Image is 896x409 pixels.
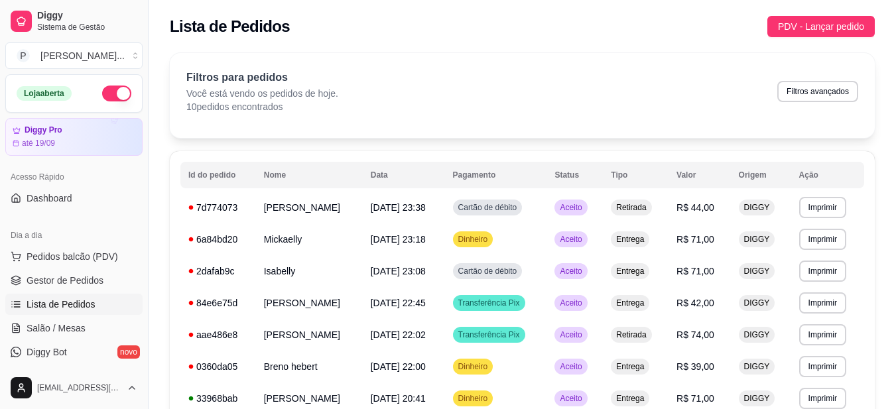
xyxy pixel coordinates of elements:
span: [DATE] 20:41 [371,393,426,404]
th: Tipo [603,162,669,188]
span: R$ 71,00 [676,234,714,245]
div: Acesso Rápido [5,166,143,188]
a: Diggy Proaté 19/09 [5,118,143,156]
div: 33968bab [188,392,248,405]
span: DIGGY [741,298,773,308]
span: [DATE] 23:38 [371,202,426,213]
div: 6a84bd20 [188,233,248,246]
span: Aceito [557,329,584,340]
span: Entrega [613,361,647,372]
a: Gestor de Pedidos [5,270,143,291]
a: Dashboard [5,188,143,209]
button: Imprimir [799,197,846,218]
a: Diggy Botnovo [5,341,143,363]
div: [PERSON_NAME] ... [40,49,125,62]
span: [EMAIL_ADDRESS][DOMAIN_NAME] [37,382,121,393]
span: R$ 42,00 [676,298,714,308]
article: Diggy Pro [25,125,62,135]
span: Diggy Bot [27,345,67,359]
span: Cartão de débito [456,202,520,213]
article: até 19/09 [22,138,55,148]
span: Sistema de Gestão [37,22,137,32]
div: 7d774073 [188,201,248,214]
td: Isabelly [256,255,363,287]
span: R$ 44,00 [676,202,714,213]
th: Ação [791,162,864,188]
span: DIGGY [741,234,773,245]
span: Transferência Pix [456,298,523,308]
div: 0360da05 [188,360,248,373]
td: [PERSON_NAME] [256,192,363,223]
span: DIGGY [741,266,773,276]
span: Aceito [557,298,584,308]
span: PDV - Lançar pedido [778,19,864,34]
span: Entrega [613,298,647,308]
a: DiggySistema de Gestão [5,5,143,37]
span: Aceito [557,266,584,276]
p: Filtros para pedidos [186,70,338,86]
span: DIGGY [741,202,773,213]
a: Salão / Mesas [5,318,143,339]
span: Retirada [613,202,649,213]
span: Entrega [613,266,647,276]
button: Imprimir [799,292,846,314]
span: [DATE] 23:18 [371,234,426,245]
span: Dinheiro [456,393,491,404]
span: Lista de Pedidos [27,298,96,311]
span: [DATE] 22:00 [371,361,426,372]
span: R$ 71,00 [676,266,714,276]
span: R$ 71,00 [676,393,714,404]
span: Salão / Mesas [27,321,86,335]
span: Entrega [613,393,647,404]
button: [EMAIL_ADDRESS][DOMAIN_NAME] [5,372,143,404]
p: Você está vendo os pedidos de hoje. [186,87,338,100]
button: Select a team [5,42,143,69]
span: Cartão de débito [456,266,520,276]
th: Status [546,162,603,188]
span: DIGGY [741,329,773,340]
button: Alterar Status [102,86,131,101]
button: Imprimir [799,388,846,409]
span: [DATE] 22:45 [371,298,426,308]
span: Diggy [37,10,137,22]
div: 84e6e75d [188,296,248,310]
button: Imprimir [799,324,846,345]
span: DIGGY [741,393,773,404]
span: Dinheiro [456,234,491,245]
th: Nome [256,162,363,188]
span: R$ 74,00 [676,329,714,340]
td: Mickaelly [256,223,363,255]
div: aae486e8 [188,328,248,341]
span: Pedidos balcão (PDV) [27,250,118,263]
span: Aceito [557,202,584,213]
span: Entrega [613,234,647,245]
span: Retirada [613,329,649,340]
th: Pagamento [445,162,547,188]
td: Breno hebert [256,351,363,382]
div: 2dafab9c [188,264,248,278]
a: Lista de Pedidos [5,294,143,315]
td: [PERSON_NAME] [256,319,363,351]
span: P [17,49,30,62]
span: Gestor de Pedidos [27,274,103,287]
h2: Lista de Pedidos [170,16,290,37]
th: Valor [669,162,731,188]
button: Imprimir [799,229,846,250]
a: KDS [5,365,143,386]
span: R$ 39,00 [676,361,714,372]
span: Aceito [557,393,584,404]
span: Aceito [557,234,584,245]
span: Aceito [557,361,584,372]
span: Transferência Pix [456,329,523,340]
div: Loja aberta [17,86,72,101]
span: Dinheiro [456,361,491,372]
td: [PERSON_NAME] [256,287,363,319]
button: Filtros avançados [777,81,858,102]
span: DIGGY [741,361,773,372]
span: [DATE] 23:08 [371,266,426,276]
div: Dia a dia [5,225,143,246]
button: PDV - Lançar pedido [767,16,875,37]
button: Imprimir [799,356,846,377]
span: [DATE] 22:02 [371,329,426,340]
p: 10 pedidos encontrados [186,100,338,113]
